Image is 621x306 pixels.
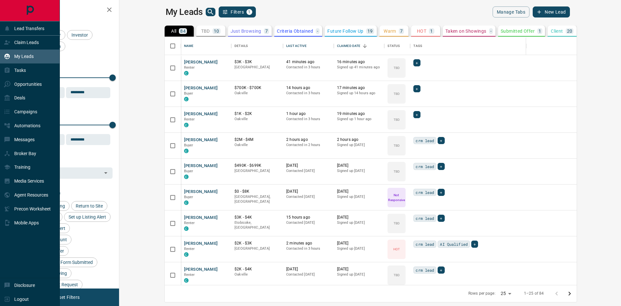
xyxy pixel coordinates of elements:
[286,111,331,117] p: 1 hour ago
[337,189,381,194] p: [DATE]
[234,163,280,168] p: $490K - $699K
[440,189,442,196] span: +
[539,29,541,33] p: 1
[337,215,381,220] p: [DATE]
[337,246,381,251] p: Signed up [DATE]
[234,111,280,117] p: $1K - $2K
[66,214,108,220] span: Set up Listing Alert
[327,29,363,33] p: Future Follow Up
[184,117,195,121] span: Renter
[166,7,203,17] h1: My Leads
[416,111,418,118] span: +
[337,117,381,122] p: Signed up 1 hour ago
[64,212,111,222] div: Set up Listing Alert
[184,226,189,231] div: condos.ca
[234,241,280,246] p: $2K - $3K
[234,194,280,204] p: [GEOGRAPHIC_DATA], [GEOGRAPHIC_DATA]
[337,91,381,96] p: Signed up 14 hours ago
[394,273,400,278] p: TBD
[416,267,434,273] span: crm lead
[184,175,189,179] div: condos.ca
[413,59,420,66] div: +
[184,163,218,169] button: [PERSON_NAME]
[286,91,331,96] p: Contacted in 3 hours
[337,266,381,272] p: [DATE]
[234,220,280,230] p: Etobicoke, [GEOGRAPHIC_DATA]
[286,194,331,199] p: Contacted [DATE]
[184,137,218,143] button: [PERSON_NAME]
[438,163,444,170] div: +
[533,6,570,17] button: New Lead
[416,163,434,170] span: crm lead
[184,143,193,147] span: Buyer
[501,29,535,33] p: Submitted Offer
[184,65,195,70] span: Renter
[337,220,381,225] p: Signed up [DATE]
[445,29,486,33] p: Taken on Showings
[367,29,373,33] p: 19
[286,37,306,55] div: Last Active
[387,37,400,55] div: Status
[234,37,248,55] div: Details
[337,137,381,142] p: 2 hours ago
[231,37,283,55] div: Details
[337,241,381,246] p: [DATE]
[234,91,280,96] p: Oakville
[201,29,210,33] p: TBD
[474,241,476,247] span: +
[524,291,544,296] p: 1–25 of 84
[394,91,400,96] p: TBD
[234,272,280,277] p: Oakville
[360,41,369,51] button: Sort
[277,29,313,33] p: Criteria Obtained
[440,137,442,144] span: +
[73,203,105,209] span: Return to Site
[430,29,433,33] p: 1
[69,32,90,38] span: Investor
[337,65,381,70] p: Signed up 41 minutes ago
[471,241,478,248] div: +
[490,29,492,33] p: -
[388,193,405,202] p: Not Responsive
[286,59,331,65] p: 41 minutes ago
[384,37,410,55] div: Status
[265,29,268,33] p: 7
[567,29,572,33] p: 20
[184,241,218,247] button: [PERSON_NAME]
[184,266,218,273] button: [PERSON_NAME]
[410,37,613,55] div: Tags
[493,6,529,17] button: Manage Tabs
[234,215,280,220] p: $3K - $4K
[337,272,381,277] p: Signed up [DATE]
[184,111,218,117] button: [PERSON_NAME]
[234,142,280,148] p: Oakville
[416,60,418,66] span: +
[181,37,232,55] div: Name
[184,195,193,199] span: Buyer
[184,71,189,75] div: condos.ca
[184,169,193,173] span: Buyer
[337,111,381,117] p: 19 minutes ago
[286,163,331,168] p: [DATE]
[184,37,194,55] div: Name
[400,29,403,33] p: 7
[283,37,334,55] div: Last Active
[317,29,318,33] p: -
[286,137,331,142] p: 2 hours ago
[384,29,396,33] p: Warm
[438,215,444,222] div: +
[234,189,280,194] p: $0 - $8K
[416,137,434,144] span: crm lead
[468,291,496,296] p: Rows per page:
[101,168,110,177] button: Open
[416,241,434,247] span: crm lead
[394,65,400,70] p: TBD
[184,252,189,257] div: condos.ca
[67,30,93,40] div: Investor
[214,29,219,33] p: 10
[231,29,261,33] p: Just Browsing
[234,246,280,251] p: [GEOGRAPHIC_DATA]
[337,168,381,174] p: Signed up [DATE]
[184,91,193,96] span: Buyer
[394,221,400,226] p: TBD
